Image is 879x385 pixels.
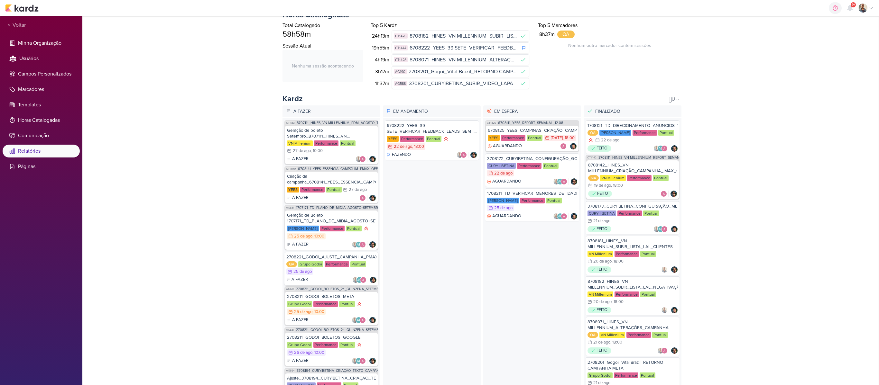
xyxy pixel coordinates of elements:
[594,184,611,188] div: 19 de ago
[369,358,376,364] img: Nelito Junior
[369,241,376,248] img: Nelito Junior
[520,198,545,203] div: Performance
[487,156,577,162] div: 3708172_CURY|BETINA_CONFIGURAÇÃO_GOOGLE
[597,266,607,273] p: FEITO
[858,4,867,13] img: Iara Santos
[671,226,678,232] img: Nelito Junior
[372,68,392,76] div: 3h17m
[285,292,378,325] a: 2708211_GODOI_BOLETOS_META Grupo Godoi Performance Pontual 25 de ago , 10:00 A FAZER AG
[392,42,529,53] a: CT1444 6708222_YEES_39 SETE_VERIFICAR_FEEDBACK_LEADS_SEM_ PERFIL
[291,277,308,283] p: A FAZER
[597,226,607,232] p: FEITO
[287,128,376,139] div: Geração de boleto Setembro_8707111_HINES_VN MILLENNIUM_PDM_AGOSTO_TRIMESTRE
[392,107,479,116] p: Em Andamento
[587,156,597,159] span: CT1442
[356,277,363,283] div: Aline Gimenez Graciano
[285,206,295,210] span: AG631
[359,317,366,323] img: Alessandra Gomes
[292,317,309,323] p: A FAZER
[563,136,575,140] div: , 18:00
[601,138,619,142] div: 22 de ago
[5,4,39,12] img: kardz.app
[612,300,624,304] div: , 18:00
[492,213,521,219] p: AGUARDANDO
[356,317,362,323] div: Aline Gimenez Graciano
[588,137,594,143] div: Prioridade Alta
[593,219,610,223] div: 21 de ago
[3,114,80,127] li: Horas Catalogadas
[287,174,376,185] div: Criação da campanha_6708141_YEES_ESSENCIA_CAMPOLIM_PMAX_OFFLINE
[359,156,366,162] img: Alessandra Gomes
[597,307,607,313] p: FEITO
[586,120,680,154] a: 1708121_TD_DIRECIONAMENTO_ANUNCIOS_WEBSITE QA [PERSON_NAME] Performance Pontual 22 de ago FEITO AG
[3,145,80,157] li: Relatórios
[385,120,479,160] a: 6708222_YEES_39 SETE_VERIFICAR_FEEDBACK_LEADS_SEM_ PERFIL YEES Performance Pontual 22 de ago , 18...
[339,301,355,307] div: Pontual
[486,126,578,151] a: 6708125_YEES_CAMPINAS_CRIAÇÃO_CAMPANHA_IAMAX_GOOGLE_ADS YEES Performance Pontual [DATE] , 18:00 A...
[586,276,680,315] a: 8708182_HINES_VN MILLENNIUM_SUBIR_LISTA_LAL_NEGATIVAÇÃO VN Millenium Performance Pontual 20 de ag...
[485,153,579,187] a: 3708172_CURY|BETINA_CONFIGURAÇÃO_GOOGLE CURY | BETINA Performance Pontual 22 de ago AGUARDANDO AG
[287,226,319,231] div: [PERSON_NAME]
[356,241,362,248] div: Aline Gimenez Graciano
[598,156,694,159] a: 8708111_HINES_VN MILLENNIUM_REPORT_SEMANAL_14.08
[387,136,399,142] div: YEES
[410,32,517,40] span: 8708182_HINES_VN MILLENNIUM_SUBIR_LISTA_LAL_NEGATIVAÇÃO
[292,156,309,162] p: A FAZER
[643,210,659,216] div: Pontual
[369,317,376,323] img: Nelito Junior
[356,342,363,348] div: Prioridade Alta
[443,136,449,142] div: Prioridade Alta
[653,226,660,232] img: Iara Santos
[615,251,639,257] div: Performance
[546,198,562,203] div: Pontual
[543,163,559,169] div: Pontual
[359,195,366,201] img: Alessandra Gomes
[298,261,323,267] div: Grupo Godoi
[571,213,577,219] img: Nelito Junior
[286,254,376,260] div: 2708221_GODOI_AJUSTE_CAMPANHA_PMAX_ROBLOX_SABIN
[593,340,610,345] div: 21 de ago
[357,279,362,282] p: AG
[314,140,338,146] div: Performance
[3,98,80,111] li: Templates
[570,143,577,149] img: Nelito Junior
[470,152,477,158] img: Nelito Junior
[357,360,361,363] p: AG
[293,149,311,153] div: 27 de ago
[614,372,638,378] div: Performance
[286,261,297,267] div: QA
[557,178,563,185] div: Aline Gimenez Graciano
[612,259,624,264] div: , 18:00
[285,333,378,366] a: 2708211_GODOI_BOLETOS_GOOGLE Grupo Godoi Performance Pontual 26 de ago , 10:00 A FAZER AG
[326,187,342,192] div: Pontual
[394,45,408,51] div: CT1444
[292,241,309,248] p: A FAZER
[372,56,392,64] div: 4h19m
[557,213,563,219] div: Aline Gimenez Graciano
[588,162,677,174] div: 8708142_HINES_VN MILLENNIUM_CRIAÇÃO_CAMPANHA_IMAX_GOOGLE_ADS
[392,31,529,41] a: CT1426 8708182_HINES_VN MILLENNIUM_SUBIR_LISTA_LAL_NEGATIVAÇÃO
[494,206,513,210] div: 25 de ago
[671,145,678,152] img: Nelito Junior
[671,347,678,354] img: Nelito Junior
[292,358,309,364] p: A FAZER
[588,175,599,181] div: QA
[285,369,295,372] span: AG584
[593,259,612,264] div: 20 de ago
[586,317,680,356] a: 8708071_HINES_VN MILLENNIUM_ALTERAÇÕES_CAMPANHA QA VN Millenium Performance Pontual 21 de ago , 1...
[538,22,681,29] div: Top 5 Marcadores
[588,130,598,136] div: QA
[657,145,664,152] div: Aline Gimenez Graciano
[653,145,660,152] img: Iara Santos
[661,226,668,232] img: Alessandra Gomes
[661,191,667,197] img: Alessandra Gomes
[610,340,622,345] div: , 18:00
[294,234,312,238] div: 25 de ago
[412,145,424,149] div: , 18:00
[369,156,376,162] img: Nelito Junior
[357,319,361,322] p: AG
[360,277,366,283] img: Alessandra Gomes
[287,187,299,192] div: YEES
[588,210,616,216] div: CURY | BETINA
[588,332,598,338] div: QA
